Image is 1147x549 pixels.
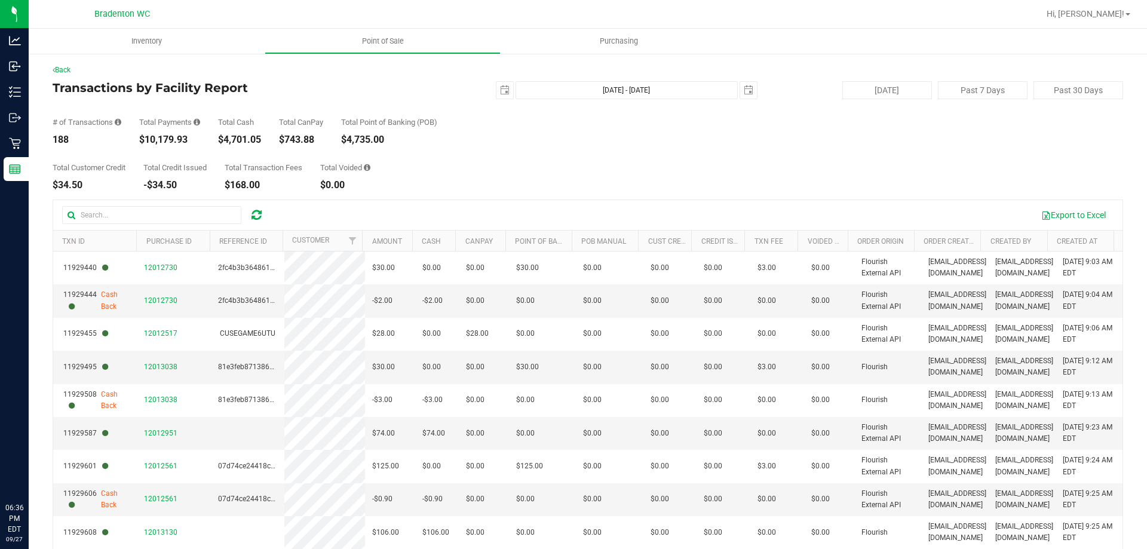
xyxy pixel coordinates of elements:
span: $0.00 [422,328,441,339]
span: Flourish [861,394,888,406]
span: [DATE] 9:13 AM EDT [1063,389,1115,412]
p: 09/27 [5,535,23,544]
span: $0.00 [704,328,722,339]
span: $0.00 [651,428,669,439]
span: $0.00 [811,527,830,538]
span: $0.00 [704,461,722,472]
span: [EMAIL_ADDRESS][DOMAIN_NAME] [928,355,986,378]
button: [DATE] [842,81,932,99]
span: $0.00 [516,394,535,406]
span: [EMAIL_ADDRESS][DOMAIN_NAME] [995,289,1053,312]
span: $28.00 [466,328,489,339]
span: -$2.00 [422,295,443,306]
span: Bradenton WC [94,9,150,19]
span: $30.00 [516,361,539,373]
a: Customer [292,236,329,244]
span: Cash Back [101,488,130,511]
span: 12012517 [144,329,177,338]
span: $0.00 [811,493,830,505]
span: -$3.00 [422,394,443,406]
span: [EMAIL_ADDRESS][DOMAIN_NAME] [928,422,986,444]
a: Order Origin [857,237,904,246]
span: Flourish [861,361,888,373]
span: $0.00 [704,527,722,538]
span: Hi, [PERSON_NAME]! [1047,9,1124,19]
span: select [496,82,513,99]
span: [EMAIL_ADDRESS][DOMAIN_NAME] [928,455,986,477]
span: $0.00 [651,493,669,505]
a: TXN ID [62,237,85,246]
span: $0.00 [811,262,830,274]
span: $0.00 [811,295,830,306]
span: 11929601 [63,461,108,472]
span: [EMAIL_ADDRESS][DOMAIN_NAME] [995,323,1053,345]
span: Flourish [861,527,888,538]
a: Voided Payment [808,237,867,246]
span: [EMAIL_ADDRESS][DOMAIN_NAME] [995,256,1053,279]
a: Reference ID [219,237,267,246]
span: select [740,82,757,99]
span: $0.00 [422,262,441,274]
span: -$2.00 [372,295,392,306]
span: $0.00 [811,361,830,373]
span: $30.00 [372,361,395,373]
span: [EMAIL_ADDRESS][DOMAIN_NAME] [928,488,986,511]
span: [DATE] 9:12 AM EDT [1063,355,1115,378]
span: $0.00 [422,461,441,472]
span: $3.00 [757,461,776,472]
span: $0.00 [466,394,484,406]
button: Past 30 Days [1033,81,1123,99]
a: Back [53,66,70,74]
span: $0.00 [704,361,722,373]
i: Count of all successful payment transactions, possibly including voids, refunds, and cash-back fr... [115,118,121,126]
span: $0.00 [583,527,602,538]
span: 07d74ce24418c38cd39de0f682b65904 [218,495,347,503]
span: -$0.90 [372,493,392,505]
span: $0.00 [466,295,484,306]
span: 12012951 [144,429,177,437]
div: $0.00 [320,180,370,190]
button: Past 7 Days [938,81,1028,99]
span: [EMAIL_ADDRESS][DOMAIN_NAME] [995,422,1053,444]
div: $4,735.00 [341,135,437,145]
span: $0.00 [466,493,484,505]
span: $0.00 [704,394,722,406]
span: $0.00 [811,428,830,439]
button: Export to Excel [1033,205,1114,225]
a: Credit Issued [701,237,751,246]
span: $0.00 [704,428,722,439]
span: Flourish External API [861,256,914,279]
span: $0.00 [651,328,669,339]
span: $0.00 [583,262,602,274]
inline-svg: Reports [9,163,21,175]
span: $106.00 [372,527,399,538]
span: 11929495 [63,361,108,373]
span: $0.00 [651,461,669,472]
span: [EMAIL_ADDRESS][DOMAIN_NAME] [928,323,986,345]
span: Flourish External API [861,455,914,477]
span: 11929606 [63,488,101,511]
h4: Transactions by Facility Report [53,81,409,94]
span: $0.00 [422,361,441,373]
a: Point of Banking (POB) [515,237,600,246]
span: $0.00 [583,461,602,472]
span: CUSEGAME6UTU [220,329,275,338]
span: $28.00 [372,328,395,339]
span: $125.00 [372,461,399,472]
span: $0.00 [704,295,722,306]
span: $0.00 [466,262,484,274]
span: $0.00 [466,461,484,472]
span: $3.00 [757,361,776,373]
span: Flourish External API [861,488,914,511]
span: $0.00 [516,295,535,306]
a: Txn Fee [755,237,783,246]
span: 11929455 [63,328,108,339]
span: $0.00 [757,428,776,439]
span: 12012561 [144,462,177,470]
div: -$34.50 [143,180,207,190]
span: $74.00 [422,428,445,439]
div: Total Customer Credit [53,164,125,171]
span: [EMAIL_ADDRESS][DOMAIN_NAME] [928,389,986,412]
span: [DATE] 9:25 AM EDT [1063,488,1115,511]
div: Total Cash [218,118,261,126]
